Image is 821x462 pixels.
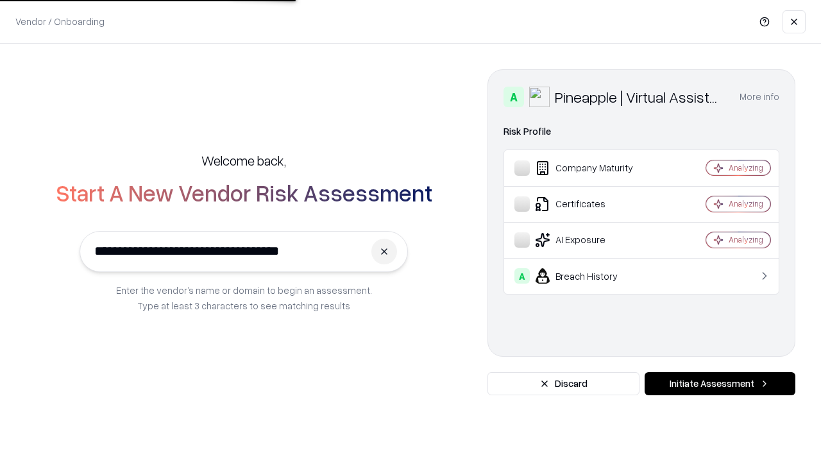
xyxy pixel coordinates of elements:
[729,234,763,245] div: Analyzing
[514,160,668,176] div: Company Maturity
[15,15,105,28] p: Vendor / Onboarding
[514,268,668,284] div: Breach History
[487,372,639,395] button: Discard
[555,87,724,107] div: Pineapple | Virtual Assistant Agency
[504,87,524,107] div: A
[514,232,668,248] div: AI Exposure
[645,372,795,395] button: Initiate Assessment
[729,162,763,173] div: Analyzing
[529,87,550,107] img: Pineapple | Virtual Assistant Agency
[201,151,286,169] h5: Welcome back,
[504,124,779,139] div: Risk Profile
[729,198,763,209] div: Analyzing
[740,85,779,108] button: More info
[116,282,372,313] p: Enter the vendor’s name or domain to begin an assessment. Type at least 3 characters to see match...
[514,268,530,284] div: A
[56,180,432,205] h2: Start A New Vendor Risk Assessment
[514,196,668,212] div: Certificates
